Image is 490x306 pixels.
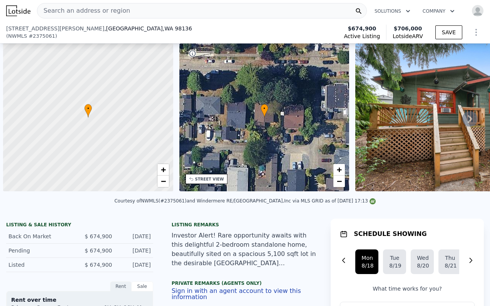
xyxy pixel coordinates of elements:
div: Listing remarks [172,222,319,228]
h1: SCHEDULE SHOWING [354,229,426,239]
span: , WA 98136 [163,25,192,32]
div: Wed [417,254,428,262]
button: Thu8/21 [438,249,462,274]
img: avatar [472,5,484,17]
div: LISTING & SALE HISTORY [6,222,153,229]
span: $ 674,900 [85,233,112,239]
span: NWMLS [8,32,27,40]
div: Back On Market [8,232,74,240]
span: Active Listing [344,32,380,40]
div: Rent [110,281,132,291]
div: 8/18 [361,262,372,269]
span: − [161,176,166,186]
span: , [GEOGRAPHIC_DATA] [104,25,192,32]
div: STREET VIEW [195,176,224,182]
span: $674,900 [348,25,376,32]
div: Courtesy of NWMLS (#2375061) and Windermere RE/[GEOGRAPHIC_DATA],Inc via MLS GRID as of [DATE] 17:13 [114,198,376,204]
div: 8/19 [389,262,400,269]
span: + [337,165,342,174]
button: Company [416,4,461,18]
div: 8/21 [445,262,455,269]
button: Sign in with an agent account to view this information [172,288,319,300]
button: SAVE [435,25,462,39]
button: Show Options [468,25,484,40]
a: Zoom out [333,176,345,187]
div: Pending [8,247,74,254]
span: $ 674,900 [85,262,112,268]
div: [DATE] [118,261,151,269]
div: • [261,104,268,117]
div: 8/20 [417,262,428,269]
div: • [84,104,92,117]
div: Investor Alert! Rare opportunity awaits with this delightful 2-bedroom standalone home, beautiful... [172,231,319,268]
span: Lotside ARV [393,32,423,40]
span: − [337,176,342,186]
span: Search an address or region [37,6,130,15]
span: • [84,105,92,112]
span: $706,000 [394,25,422,32]
div: Tue [389,254,400,262]
a: Zoom out [157,176,169,187]
img: Lotside [6,5,30,16]
img: NWMLS Logo [370,198,376,204]
div: Thu [445,254,455,262]
div: Rent over time [11,296,148,304]
a: Zoom in [157,164,169,176]
div: Mon [361,254,372,262]
button: Wed8/20 [411,249,434,274]
button: Mon8/18 [355,249,378,274]
span: [STREET_ADDRESS][PERSON_NAME] [6,25,104,32]
div: Sale [132,281,153,291]
div: [DATE] [118,247,151,254]
span: # 2375061 [28,32,55,40]
span: $ 674,900 [85,247,112,254]
button: Solutions [368,4,416,18]
span: + [161,165,166,174]
div: Private Remarks (Agents Only) [172,280,319,288]
div: Listed [8,261,74,269]
a: Zoom in [333,164,345,176]
p: What time works for you? [340,285,475,293]
div: ( ) [6,32,57,40]
button: Tue8/19 [383,249,406,274]
div: [DATE] [118,232,151,240]
span: • [261,105,268,112]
